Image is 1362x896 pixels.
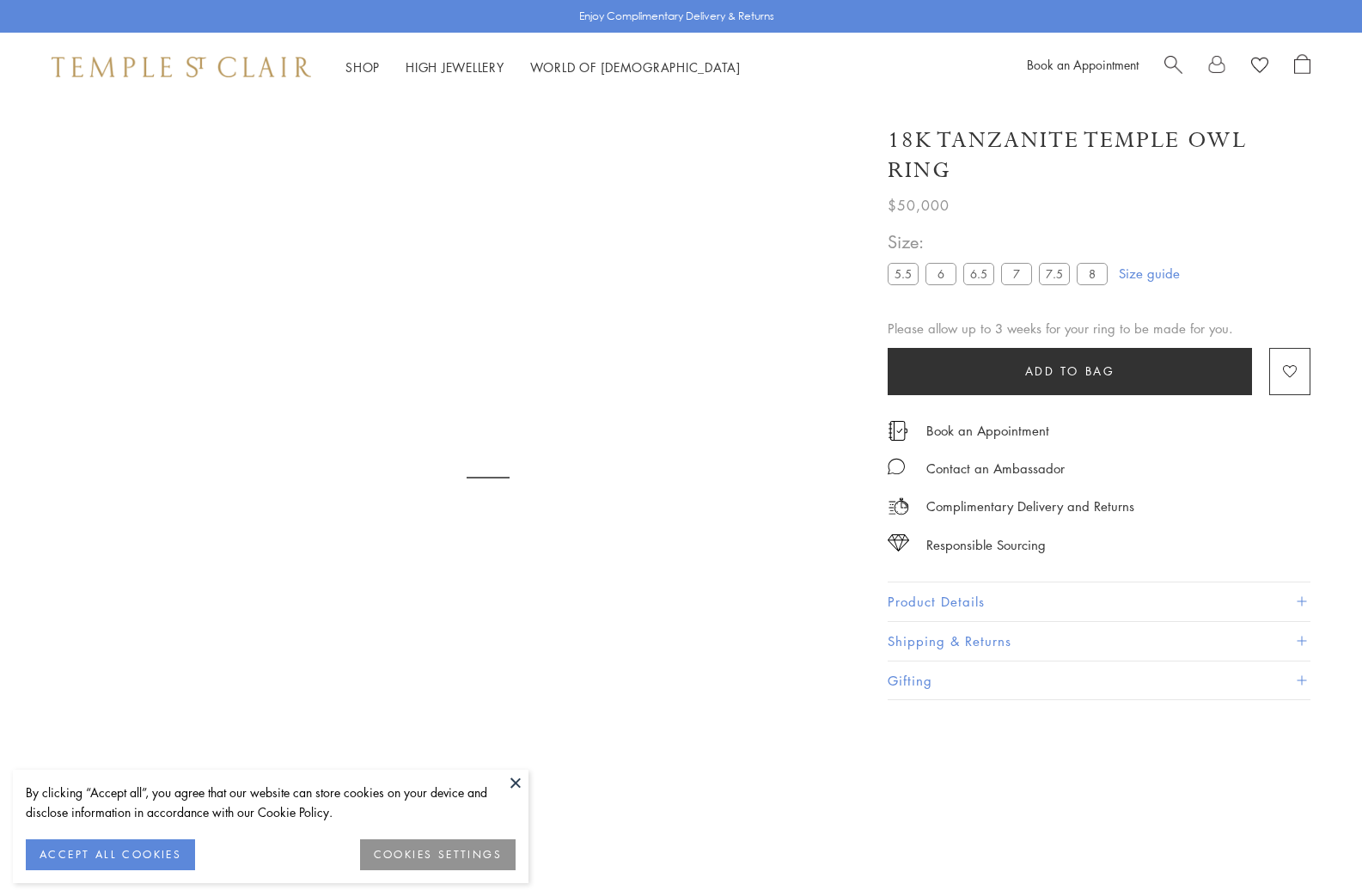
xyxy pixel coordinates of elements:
button: COOKIES SETTINGS [360,839,516,870]
div: Responsible Sourcing [926,534,1046,556]
div: By clicking “Accept all”, you agree that our website can store cookies on your device and disclos... [26,783,516,822]
img: Temple St. Clair [52,57,311,77]
iframe: Gorgias live chat messenger [1276,815,1345,879]
p: Enjoy Complimentary Delivery & Returns [579,8,774,25]
img: icon_delivery.svg [888,496,909,517]
img: icon_appointment.svg [888,421,908,441]
a: Size guide [1119,265,1180,282]
label: 5.5 [888,263,919,284]
a: Open Shopping Bag [1294,54,1310,80]
a: Search [1164,54,1182,80]
label: 6.5 [963,263,994,284]
span: Add to bag [1025,362,1115,381]
a: Book an Appointment [926,421,1049,440]
img: MessageIcon-01_2.svg [888,458,905,475]
button: Add to bag [888,348,1252,395]
a: View Wishlist [1251,54,1268,80]
p: Complimentary Delivery and Returns [926,496,1134,517]
button: Shipping & Returns [888,622,1310,661]
nav: Main navigation [345,57,741,78]
h1: 18K Tanzanite Temple Owl Ring [888,125,1310,186]
img: icon_sourcing.svg [888,534,909,552]
label: 6 [925,263,956,284]
label: 7 [1001,263,1032,284]
a: World of [DEMOGRAPHIC_DATA]World of [DEMOGRAPHIC_DATA] [530,58,741,76]
span: Size: [888,228,1115,256]
label: 8 [1077,263,1108,284]
button: Product Details [888,582,1310,621]
a: Book an Appointment [1027,56,1139,73]
div: Contact an Ambassador [926,458,1065,479]
div: Please allow up to 3 weeks for your ring to be made for you. [888,318,1310,339]
a: ShopShop [345,58,380,76]
button: Gifting [888,661,1310,700]
span: $50,000 [888,194,950,216]
button: ACCEPT ALL COOKIES [26,839,195,870]
a: High JewelleryHigh Jewellery [406,58,504,76]
label: 7.5 [1039,263,1070,284]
